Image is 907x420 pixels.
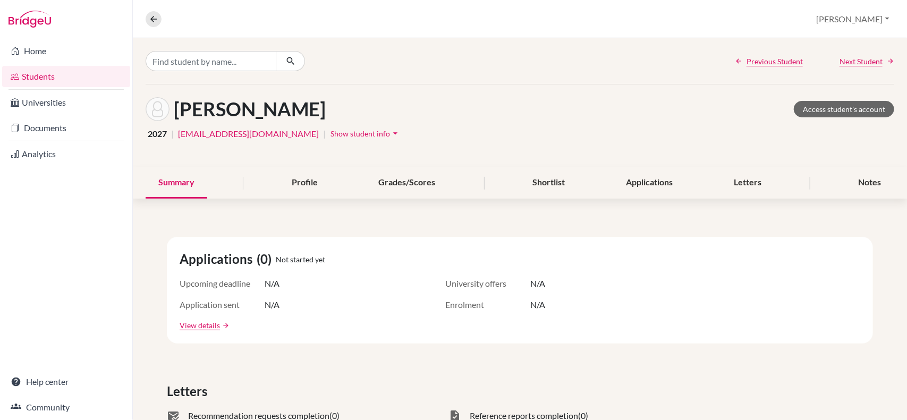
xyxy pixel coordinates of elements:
img: Asante Rodriguez Schedler's avatar [146,97,169,121]
a: arrow_forward [220,322,230,329]
a: Access student's account [794,101,894,117]
span: Show student info [330,129,390,138]
button: Show student infoarrow_drop_down [330,125,401,142]
span: Next Student [840,56,883,67]
a: [EMAIL_ADDRESS][DOMAIN_NAME] [178,127,319,140]
a: Analytics [2,143,130,165]
button: [PERSON_NAME] [812,9,894,29]
span: | [323,127,326,140]
div: Letters [721,167,774,199]
a: Home [2,40,130,62]
div: Grades/Scores [366,167,448,199]
span: (0) [257,250,276,269]
div: Profile [279,167,330,199]
a: Documents [2,117,130,139]
span: N/A [530,298,545,311]
span: N/A [265,298,279,311]
div: Shortlist [520,167,578,199]
span: Letters [167,382,211,401]
a: Students [2,66,130,87]
img: Bridge-U [9,11,51,28]
span: Previous Student [747,56,803,67]
span: | [171,127,174,140]
a: View details [180,320,220,331]
span: Application sent [180,298,265,311]
div: Notes [846,167,894,199]
span: Upcoming deadline [180,277,265,290]
a: Previous Student [735,56,803,67]
a: Universities [2,92,130,113]
span: Applications [180,250,257,269]
span: University offers [445,277,530,290]
span: Enrolment [445,298,530,311]
span: Not started yet [276,254,325,265]
span: 2027 [148,127,167,140]
div: Applications [613,167,685,199]
input: Find student by name... [146,51,277,71]
a: Community [2,397,130,418]
a: Next Student [840,56,894,67]
span: N/A [530,277,545,290]
a: Help center [2,371,130,392]
h1: [PERSON_NAME] [174,98,326,121]
div: Summary [146,167,207,199]
span: N/A [265,277,279,290]
i: arrow_drop_down [390,128,401,139]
